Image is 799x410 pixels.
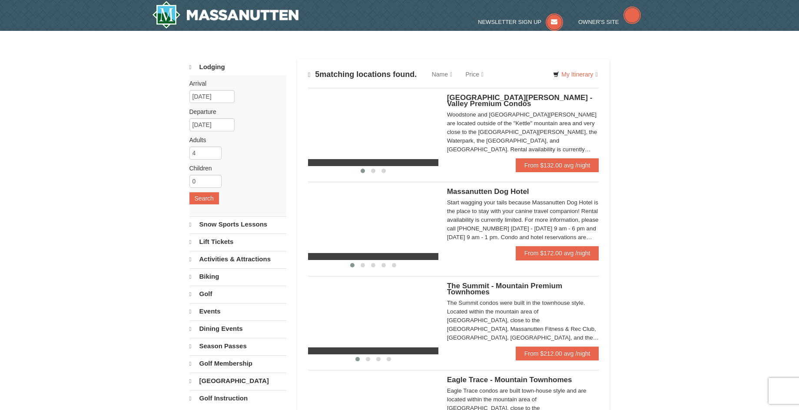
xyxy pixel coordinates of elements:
label: Departure [189,107,280,116]
span: Massanutten Dog Hotel [447,187,529,196]
label: Adults [189,136,280,144]
a: From $132.00 avg /night [516,158,599,172]
a: Events [189,303,286,320]
a: Golf Instruction [189,390,286,407]
a: Season Passes [189,338,286,354]
a: Name [425,66,459,83]
a: Dining Events [189,320,286,337]
a: My Itinerary [547,68,603,81]
span: Newsletter Sign Up [478,19,541,25]
a: Lodging [189,59,286,75]
a: Lift Tickets [189,233,286,250]
span: The Summit - Mountain Premium Townhomes [447,282,562,296]
span: Owner's Site [578,19,619,25]
img: Massanutten Resort Logo [152,1,299,29]
a: Owner's Site [578,19,641,25]
span: [GEOGRAPHIC_DATA][PERSON_NAME] - Valley Premium Condos [447,93,593,108]
label: Arrival [189,79,280,88]
div: Woodstone and [GEOGRAPHIC_DATA][PERSON_NAME] are located outside of the "Kettle" mountain area an... [447,110,599,154]
div: Start wagging your tails because Massanutten Dog Hotel is the place to stay with your canine trav... [447,198,599,242]
a: Activities & Attractions [189,251,286,267]
a: Newsletter Sign Up [478,19,563,25]
label: Children [189,164,280,173]
a: Price [459,66,490,83]
div: The Summit condos were built in the townhouse style. Located within the mountain area of [GEOGRAP... [447,299,599,342]
a: Biking [189,268,286,285]
a: [GEOGRAPHIC_DATA] [189,373,286,389]
a: Snow Sports Lessons [189,216,286,233]
button: Search [189,192,219,204]
a: Golf [189,286,286,302]
a: From $212.00 avg /night [516,347,599,360]
span: Eagle Trace - Mountain Townhomes [447,376,572,384]
a: From $172.00 avg /night [516,246,599,260]
a: Massanutten Resort [152,1,299,29]
a: Golf Membership [189,355,286,372]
